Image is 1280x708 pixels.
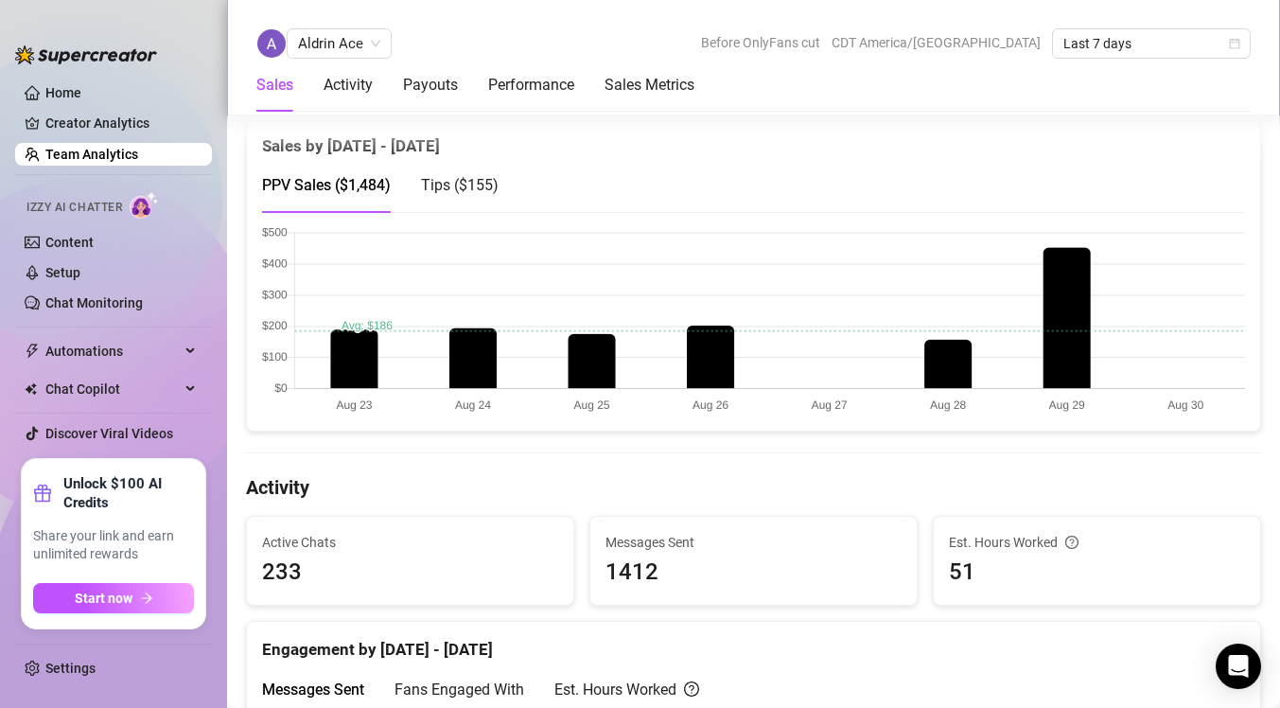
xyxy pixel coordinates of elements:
span: arrow-right [140,592,153,605]
span: PPV Sales ( $1,484 ) [262,176,391,194]
a: Content [45,235,94,250]
span: Share your link and earn unlimited rewards [33,527,194,564]
div: Est. Hours Worked [554,678,699,701]
div: Est. Hours Worked [949,532,1245,553]
span: gift [33,484,52,503]
div: Sales [256,74,293,97]
span: Chat Copilot [45,374,180,404]
a: Home [45,85,81,100]
a: Creator Analytics [45,108,197,138]
span: Fans Engaged With [395,681,524,699]
a: Team Analytics [45,147,138,162]
span: thunderbolt [25,344,40,359]
div: Activity [324,74,373,97]
span: Tips ( $155 ) [421,176,499,194]
a: Chat Monitoring [45,295,143,310]
span: Start now [75,591,132,606]
div: Sales by [DATE] - [DATE] [262,118,1245,159]
span: calendar [1229,38,1240,49]
img: Chat Copilot [25,382,37,396]
span: 1412 [605,555,902,591]
div: Engagement by [DATE] - [DATE] [262,622,1245,663]
h4: Activity [246,474,1261,501]
span: question-circle [684,678,699,701]
strong: Unlock $100 AI Credits [63,474,194,512]
span: Active Chats [262,532,558,553]
span: 51 [949,555,1245,591]
a: Discover Viral Videos [45,426,173,441]
a: Setup [45,265,80,280]
div: Payouts [403,74,458,97]
div: Performance [488,74,574,97]
span: question-circle [1065,532,1078,553]
span: Izzy AI Chatter [26,199,122,217]
a: Settings [45,661,96,676]
span: Aldrin Ace [298,29,380,58]
img: Aldrin Ace [257,29,286,58]
button: Start nowarrow-right [33,583,194,613]
span: Automations [45,336,180,366]
span: Before OnlyFans cut [701,28,820,57]
span: CDT America/[GEOGRAPHIC_DATA] [832,28,1041,57]
span: Messages Sent [605,532,902,553]
span: Last 7 days [1063,29,1239,58]
span: 233 [262,555,558,591]
span: Messages Sent [262,681,364,699]
img: logo-BBDzfeDw.svg [15,45,157,64]
div: Sales Metrics [605,74,694,97]
img: AI Chatter [130,191,159,219]
div: Open Intercom Messenger [1216,644,1261,689]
